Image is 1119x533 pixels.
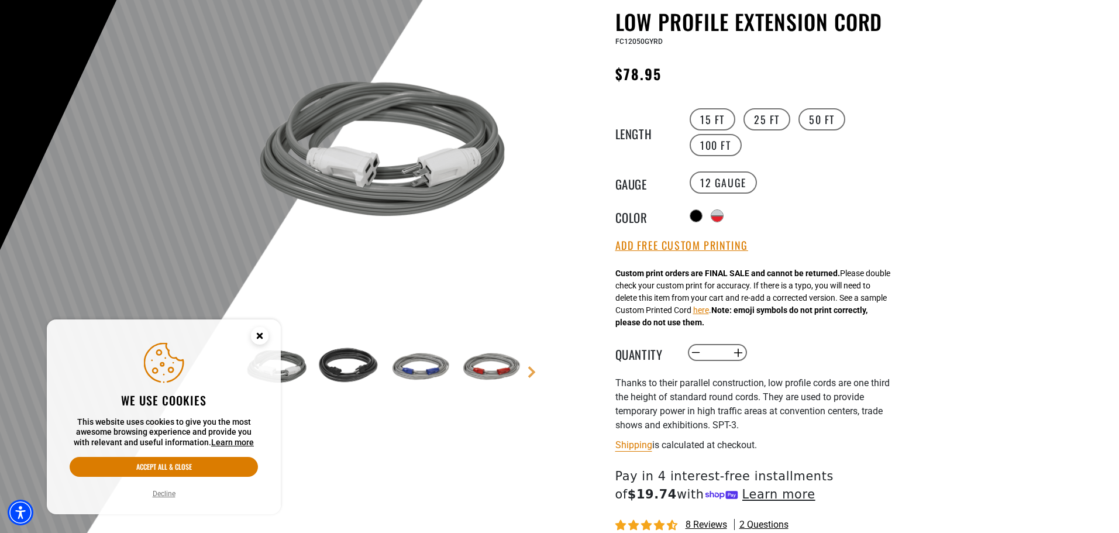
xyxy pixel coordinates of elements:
[798,108,845,130] label: 50 FT
[690,171,757,194] label: 12 Gauge
[70,417,258,448] p: This website uses cookies to give you the most awesome browsing experience and provide you with r...
[615,437,902,453] div: is calculated at checkout.
[690,108,735,130] label: 15 FT
[526,366,538,378] a: Next
[615,269,840,278] strong: Custom print orders are FINAL SALE and cannot be returned.
[149,488,179,500] button: Decline
[70,393,258,408] h2: We use cookies
[70,457,258,477] button: Accept all & close
[615,175,674,190] legend: Gauge
[693,304,709,317] button: here
[47,319,281,515] aside: Cookie Consent
[615,125,674,140] legend: Length
[456,333,524,401] img: grey & red
[615,239,748,252] button: Add Free Custom Printing
[615,345,674,360] label: Quantity
[743,108,790,130] label: 25 FT
[615,520,680,531] span: 4.50 stars
[615,305,867,327] strong: Note: emoji symbols do not print correctly, please do not use them.
[615,376,902,432] p: Thanks to their parallel construction, low profile cords are one third the height of standard rou...
[615,439,652,451] a: Shipping
[690,134,742,156] label: 100 FT
[211,438,254,447] a: This website uses cookies to give you the most awesome browsing experience and provide you with r...
[686,519,727,530] span: 8 reviews
[739,518,789,531] span: 2 questions
[239,319,281,356] button: Close this option
[615,37,663,46] span: FC12050GYRD
[615,267,890,329] div: Please double check your custom print for accuracy. If there is a typo, you will need to delete t...
[615,208,674,223] legend: Color
[243,12,525,294] img: grey & white
[615,63,662,84] span: $78.95
[615,9,902,34] h1: Low Profile Extension Cord
[314,333,382,401] img: black
[8,500,33,525] div: Accessibility Menu
[385,333,453,401] img: Grey & Blue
